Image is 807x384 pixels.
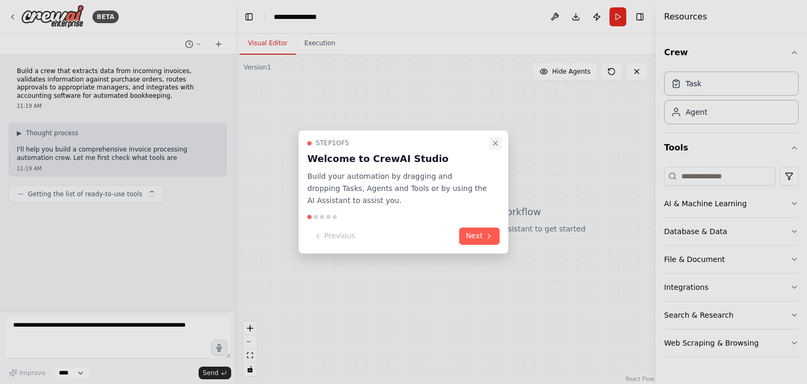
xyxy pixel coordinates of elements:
h3: Welcome to CrewAI Studio [307,151,487,166]
button: Next [459,228,500,245]
button: Close walkthrough [489,137,502,149]
span: Step 1 of 5 [316,139,349,147]
button: Previous [307,228,361,245]
p: Build your automation by dragging and dropping Tasks, Agents and Tools or by using the AI Assista... [307,170,487,206]
button: Hide left sidebar [242,9,256,24]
